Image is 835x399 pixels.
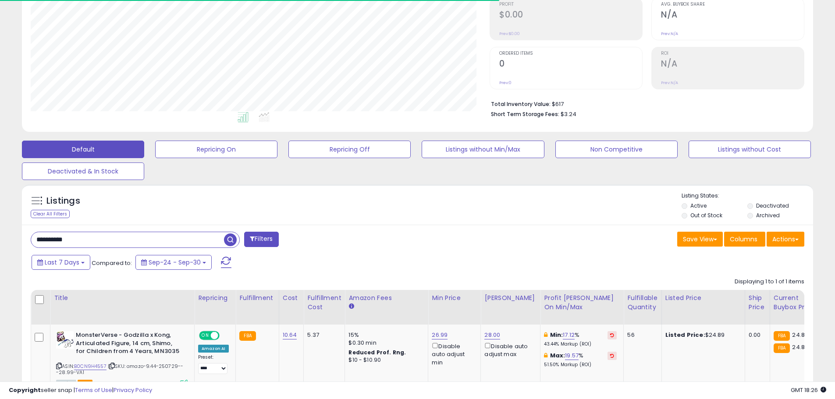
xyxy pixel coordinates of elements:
li: $617 [491,98,798,109]
h2: N/A [661,59,804,71]
small: Prev: N/A [661,80,678,85]
small: Prev: $0.00 [499,31,520,36]
div: Clear All Filters [31,210,70,218]
span: Profit [499,2,642,7]
p: 43.44% Markup (ROI) [544,341,617,347]
button: Sep-24 - Sep-30 [135,255,212,270]
label: Archived [756,212,780,219]
span: ON [200,332,211,339]
p: 51.50% Markup (ROI) [544,362,617,368]
a: Terms of Use [75,386,112,394]
div: Listed Price [665,293,741,303]
button: Last 7 Days [32,255,90,270]
div: Amazon Fees [348,293,424,303]
button: Save View [677,232,723,247]
small: Amazon Fees. [348,303,354,311]
div: Ship Price [749,293,766,312]
th: The percentage added to the cost of goods (COGS) that forms the calculator for Min & Max prices. [540,290,624,325]
span: Ordered Items [499,51,642,56]
div: $0.30 min [348,339,421,347]
span: OFF [218,332,232,339]
button: Non Competitive [555,141,678,158]
span: Sep-24 - Sep-30 [149,258,201,267]
button: Listings without Min/Max [422,141,544,158]
div: Displaying 1 to 1 of 1 items [735,278,804,286]
div: $24.89 [665,331,738,339]
span: Last 7 Days [45,258,79,267]
i: This overrides the store level min markup for this listing [544,332,547,338]
button: Deactivated & In Stock [22,162,144,180]
span: All listings currently available for purchase on Amazon [56,380,76,387]
button: Actions [767,232,804,247]
h5: Listings [46,195,80,207]
button: Default [22,141,144,158]
span: Compared to: [92,259,132,267]
div: Preset: [198,354,229,374]
b: Listed Price: [665,331,705,339]
div: Amazon AI [198,345,229,353]
a: 19.57 [565,351,579,360]
small: FBA [774,331,790,341]
b: Short Term Storage Fees: [491,110,559,118]
div: Fulfillment [239,293,275,303]
div: % [544,331,617,347]
div: Repricing [198,293,232,303]
button: Columns [724,232,765,247]
div: 5.37 [307,331,338,339]
div: Cost [283,293,300,303]
button: Filters [244,232,278,247]
p: Listing States: [682,192,813,200]
small: Prev: 0 [499,80,512,85]
i: Revert to store-level Max Markup [610,353,614,358]
div: Title [54,293,191,303]
a: 28.00 [484,331,500,339]
div: Fulfillable Quantity [627,293,657,312]
div: $10 - $10.90 [348,357,421,364]
h2: 0 [499,59,642,71]
b: Max: [550,351,565,360]
div: Disable auto adjust max [484,341,533,358]
button: Repricing Off [288,141,411,158]
div: % [544,352,617,368]
h2: N/A [661,10,804,21]
small: FBA [774,343,790,353]
div: Disable auto adjust min [432,341,474,367]
i: This overrides the store level max markup for this listing [544,353,547,358]
span: 2025-10-10 18:26 GMT [791,386,826,394]
span: 24.89 [792,331,808,339]
div: [PERSON_NAME] [484,293,537,303]
a: 17.12 [563,331,575,339]
label: Active [690,202,707,209]
a: B0CN9H4557 [74,363,107,370]
a: 10.64 [283,331,297,339]
button: Repricing On [155,141,277,158]
span: Columns [730,235,757,244]
img: 41zURgTmTBL._SL40_.jpg [56,331,74,349]
b: Total Inventory Value: [491,100,551,108]
b: Min: [550,331,563,339]
div: Min Price [432,293,477,303]
div: Current Buybox Price [774,293,819,312]
h2: $0.00 [499,10,642,21]
span: | SKU: amazo-9.44-250729---28.99-VA1 [56,363,183,376]
a: 26.99 [432,331,448,339]
div: seller snap | | [9,386,152,395]
div: 15% [348,331,421,339]
span: ROI [661,51,804,56]
button: Listings without Cost [689,141,811,158]
span: Avg. Buybox Share [661,2,804,7]
span: FBA [78,380,92,387]
span: $3.24 [561,110,576,118]
div: 56 [627,331,654,339]
div: ASIN: [56,331,188,386]
span: 24.89 [792,343,808,351]
strong: Copyright [9,386,41,394]
b: MonsterVerse - Godzilla x Kong, Articulated Figure, 14 cm, Shimo, for Children from 4 Years, MN3035 [76,331,182,358]
i: Revert to store-level Min Markup [610,333,614,337]
div: Fulfillment Cost [307,293,341,312]
div: Profit [PERSON_NAME] on Min/Max [544,293,620,312]
small: Prev: N/A [661,31,678,36]
div: 0.00 [749,331,763,339]
label: Deactivated [756,202,789,209]
small: FBA [239,331,256,341]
